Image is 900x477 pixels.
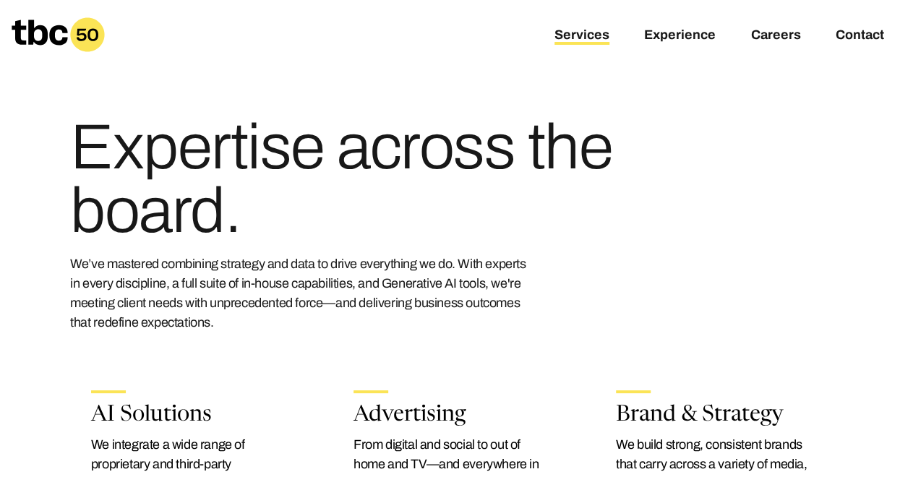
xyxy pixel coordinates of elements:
p: We’ve mastered combining strategy and data to drive everything we do. With experts in every disci... [70,254,533,332]
a: Homepage [12,17,105,52]
h2: Advertising [353,405,547,426]
a: Services [554,27,609,45]
h1: Expertise across the board. [70,116,625,243]
a: Experience [644,27,716,45]
a: Careers [750,27,800,45]
h2: Brand & Strategy [616,405,809,426]
a: Contact [835,27,883,45]
h2: AI Solutions [91,405,284,426]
